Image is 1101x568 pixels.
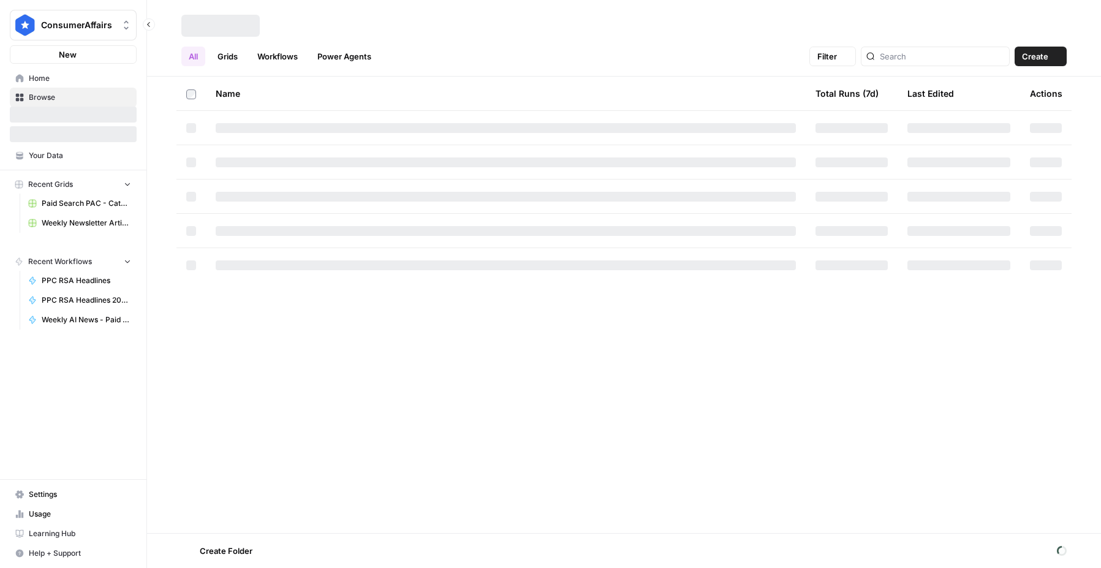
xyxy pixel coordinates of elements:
[10,10,137,40] button: Workspace: ConsumerAffairs
[23,213,137,233] a: Weekly Newsletter Articles - Paid Search
[809,47,856,66] button: Filter
[1015,47,1067,66] button: Create
[10,485,137,504] a: Settings
[880,50,1004,62] input: Search
[250,47,305,66] a: Workflows
[907,77,954,110] div: Last Edited
[28,256,92,267] span: Recent Workflows
[10,504,137,524] a: Usage
[1022,50,1048,62] span: Create
[10,175,137,194] button: Recent Grids
[10,524,137,543] a: Learning Hub
[28,179,73,190] span: Recent Grids
[42,275,131,286] span: PPC RSA Headlines
[216,77,796,110] div: Name
[210,47,245,66] a: Grids
[29,73,131,84] span: Home
[817,50,837,62] span: Filter
[59,48,77,61] span: New
[42,218,131,229] span: Weekly Newsletter Articles - Paid Search
[10,543,137,563] button: Help + Support
[10,88,137,107] a: Browse
[42,295,131,306] span: PPC RSA Headlines 2025 Only
[29,489,131,500] span: Settings
[42,198,131,209] span: Paid Search PAC - Categories
[10,252,137,271] button: Recent Workflows
[23,290,137,310] a: PPC RSA Headlines 2025 Only
[200,545,252,557] span: Create Folder
[23,310,137,330] a: Weekly AI News - Paid Search
[41,19,115,31] span: ConsumerAffairs
[181,541,260,561] button: Create Folder
[10,146,137,165] a: Your Data
[29,150,131,161] span: Your Data
[23,271,137,290] a: PPC RSA Headlines
[29,509,131,520] span: Usage
[1030,77,1062,110] div: Actions
[10,69,137,88] a: Home
[10,45,137,64] button: New
[181,47,205,66] a: All
[310,47,379,66] a: Power Agents
[42,314,131,325] span: Weekly AI News - Paid Search
[29,548,131,559] span: Help + Support
[14,14,36,36] img: ConsumerAffairs Logo
[29,92,131,103] span: Browse
[815,77,879,110] div: Total Runs (7d)
[23,194,137,213] a: Paid Search PAC - Categories
[29,528,131,539] span: Learning Hub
